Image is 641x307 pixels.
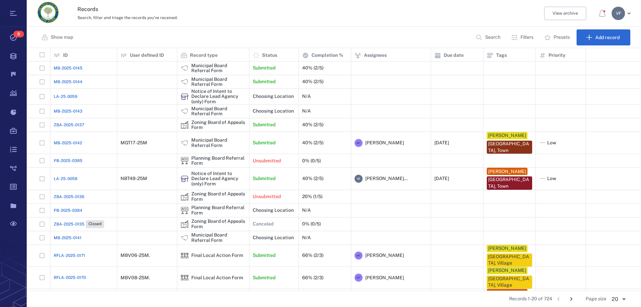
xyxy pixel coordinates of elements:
[181,157,189,165] img: icon Planning Board Referral Form
[181,64,189,72] img: icon Municipal Board Referral Form
[253,93,294,100] p: Choosing Location
[37,2,59,23] img: Orange County Planning Department logo
[54,275,86,281] a: RFLA-2025-0170
[253,207,294,214] p: Choosing Location
[191,253,243,258] div: Final Local Action Form
[181,234,189,242] div: Municipal Board Referral Form
[302,208,311,213] div: N/A
[54,65,82,71] span: MB-2025-0145
[586,296,606,302] span: Page size
[54,235,81,241] a: MB-2025-0141
[191,138,246,148] div: Municipal Board Referral Form
[606,295,630,303] div: 20
[54,207,82,213] a: PB-2025-0384
[253,175,275,182] p: Submitted
[191,63,246,73] div: Municipal Board Referral Form
[507,29,539,45] button: Filters
[181,234,189,242] img: icon Municipal Board Referral Form
[577,29,630,45] button: Add record
[311,52,343,59] p: Completion %
[253,140,275,146] p: Submitted
[262,52,277,59] p: Status
[488,132,526,139] div: [PERSON_NAME]
[253,79,275,85] p: Submitted
[54,79,82,85] a: MB-2025-0144
[54,94,77,100] span: LA-25-0059
[253,158,281,164] p: Unsubmitted
[54,253,85,259] span: RFLA-2025-0171
[54,140,82,146] span: MB-2025-0142
[253,193,281,200] p: Unsubmitted
[544,7,586,20] button: View archive
[302,140,324,145] div: 40% (2/5)
[355,139,363,147] div: M T
[13,31,24,37] span: 8
[191,219,246,229] div: Zoning Board of Appeals Form
[191,191,246,202] div: Zoning Board of Appeals Form
[547,140,556,146] span: Low
[54,108,82,114] a: MB-2025-0143
[365,175,408,182] span: [PERSON_NAME]...
[302,253,324,258] div: 66% (2/3)
[181,139,189,147] div: Municipal Board Referral Form
[253,108,294,115] p: Choosing Location
[54,221,84,227] span: ZBA-2025-0135
[355,175,363,183] div: V F
[191,77,246,87] div: Municipal Board Referral Form
[485,34,500,41] p: Search
[253,65,275,71] p: Submitted
[302,158,321,163] div: 0% (0/5)
[509,296,552,302] span: Records 1-20 of 724
[612,7,625,20] div: V F
[365,140,404,146] span: [PERSON_NAME]
[121,176,147,181] div: NBT49-25M
[54,122,84,128] a: ZBA-2025-0137
[302,79,324,84] div: 40% (2/5)
[302,221,321,226] div: 0% (0/5)
[549,52,566,59] p: Priority
[434,140,449,145] div: [DATE]
[54,158,82,164] span: PB-2025-0385
[253,235,294,241] p: Choosing Location
[520,34,533,41] p: Filters
[364,52,387,59] p: Assignees
[181,193,189,201] img: icon Zoning Board of Appeals Form
[191,205,246,215] div: Planning Board Referral Form
[302,109,311,114] div: N/A
[253,221,273,227] p: Canceled
[181,121,189,129] div: Zoning Board of Appeals Form
[191,156,246,166] div: Planning Board Referral Form
[190,52,218,59] p: Record type
[496,52,507,59] p: Tags
[121,275,150,280] div: MBV08-25M.
[181,252,189,260] img: icon Final Local Action Form
[181,274,189,282] div: Final Local Action Form
[181,64,189,72] div: Municipal Board Referral Form
[302,65,324,70] div: 40% (2/5)
[54,176,77,182] a: LA-25-0058
[181,220,189,228] img: icon Zoning Board of Appeals Form
[121,140,147,145] div: MGT17-25M
[191,275,243,280] div: Final Local Action Form
[54,194,84,200] a: ZBA-2025-0136
[37,29,78,45] button: Show map
[253,252,275,259] p: Submitted
[181,78,189,86] img: icon Municipal Board Referral Form
[365,275,404,281] span: [PERSON_NAME]
[130,52,164,59] p: User defined ID
[63,52,68,59] p: ID
[302,122,324,127] div: 40% (2/5)
[488,289,526,296] div: [PERSON_NAME]
[181,206,189,214] div: Planning Board Referral Form
[566,294,577,304] button: Go to next page
[77,15,178,20] span: Search, filter and triage the records you've received.
[444,52,464,59] p: Due date
[181,121,189,129] img: icon Zoning Board of Appeals Form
